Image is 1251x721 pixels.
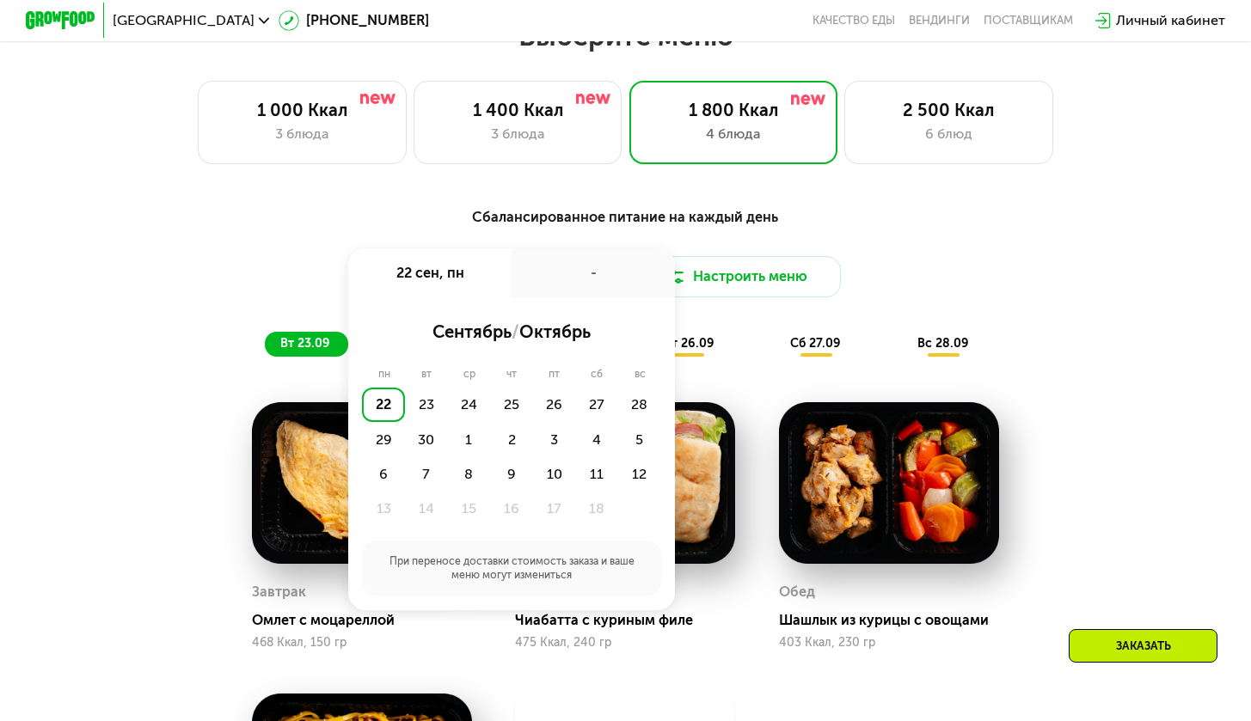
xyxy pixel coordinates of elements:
[779,636,999,650] div: 403 Ккал, 230 гр
[362,422,405,456] div: 29
[217,124,389,144] div: 3 блюда
[512,321,519,342] span: /
[813,14,895,27] a: Качество еды
[779,612,1013,629] div: Шашлык из курицы с овощами
[491,367,533,381] div: чт
[909,14,970,27] a: Вендинги
[647,100,819,120] div: 1 800 Ккал
[405,422,448,456] div: 30
[647,124,819,144] div: 4 блюда
[432,321,512,342] span: сентябрь
[490,422,533,456] div: 2
[111,206,1139,228] div: Сбалансированное питание на каждый день
[633,256,842,298] button: Настроить меню
[512,248,675,297] div: -
[576,422,619,456] div: 4
[362,388,405,422] div: 22
[532,367,575,381] div: пт
[662,336,714,351] span: пт 26.09
[917,336,969,351] span: вс 28.09
[618,422,661,456] div: 5
[862,100,1034,120] div: 2 500 Ккал
[576,492,619,526] div: 18
[790,336,841,351] span: сб 27.09
[862,124,1034,144] div: 6 блюд
[515,636,735,650] div: 475 Ккал, 240 гр
[448,422,491,456] div: 1
[406,367,448,381] div: вт
[515,612,749,629] div: Чиабатта с куриным филе
[779,579,815,605] div: Обед
[576,457,619,492] div: 11
[362,457,405,492] div: 6
[217,100,389,120] div: 1 000 Ккал
[362,367,406,381] div: пн
[362,492,405,526] div: 13
[533,492,576,526] div: 17
[490,492,533,526] div: 16
[533,422,576,456] div: 3
[533,457,576,492] div: 10
[252,636,472,650] div: 468 Ккал, 150 гр
[618,457,661,492] div: 12
[519,321,591,342] span: октябрь
[1069,629,1217,663] div: Заказать
[405,492,448,526] div: 14
[362,541,661,596] div: При переносе доставки стоимость заказа и ваше меню могут измениться
[490,457,533,492] div: 9
[113,14,254,27] span: [GEOGRAPHIC_DATA]
[252,579,306,605] div: Завтрак
[1116,10,1225,31] div: Личный кабинет
[448,457,491,492] div: 8
[618,367,661,381] div: вс
[348,248,512,297] div: 22 сен, пн
[447,367,491,381] div: ср
[405,457,448,492] div: 7
[280,336,330,351] span: вт 23.09
[984,14,1073,27] div: поставщикам
[405,388,448,422] div: 23
[490,388,533,422] div: 25
[448,388,491,422] div: 24
[576,388,619,422] div: 27
[279,10,429,31] a: [PHONE_NUMBER]
[448,492,491,526] div: 15
[432,124,604,144] div: 3 блюда
[432,100,604,120] div: 1 400 Ккал
[618,388,661,422] div: 28
[575,367,619,381] div: сб
[533,388,576,422] div: 26
[252,612,486,629] div: Омлет с моцареллой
